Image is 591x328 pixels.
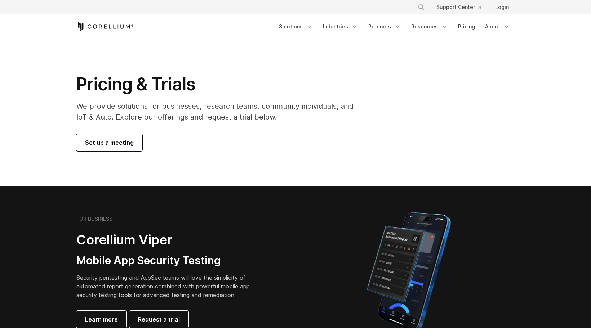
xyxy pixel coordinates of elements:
a: Learn more [76,311,126,328]
a: Solutions [275,20,317,33]
a: Products [364,20,405,33]
div: Navigation Menu [409,1,515,14]
h3: Mobile App Security Testing [76,254,261,268]
a: About [481,20,515,33]
h6: FOR BUSINESS [76,216,112,222]
div: Navigation Menu [275,20,515,33]
p: Security pentesting and AppSec teams will love the simplicity of automated report generation comb... [76,273,261,299]
span: Request a trial [138,315,180,324]
h1: Pricing & Trials [76,73,364,95]
a: Set up a meeting [76,134,142,151]
a: Request a trial [129,311,188,328]
span: Learn more [85,315,118,324]
a: Corellium Home [76,22,134,31]
span: Set up a meeting [85,138,134,147]
a: Industries [319,20,363,33]
a: Support Center [431,1,486,14]
h2: Corellium Viper [76,232,261,248]
p: We provide solutions for businesses, research teams, community individuals, and IoT & Auto. Explo... [76,101,364,122]
a: Pricing [454,20,479,33]
a: Login [489,1,515,14]
a: Resources [407,20,452,33]
button: Search [415,1,428,14]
